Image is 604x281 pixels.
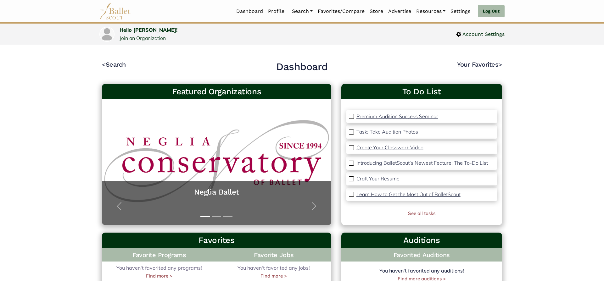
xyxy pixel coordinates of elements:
a: Craft Your Resume [356,175,400,183]
a: Your Favorites> [457,61,502,68]
h3: Auditions [346,235,497,246]
p: Learn How to Get the Most Out of BalletScout [356,191,461,197]
h4: Favorite Programs [102,248,216,262]
a: To Do List [346,86,497,97]
a: Join an Organization [120,35,166,41]
span: Account Settings [461,30,505,38]
a: Hello [PERSON_NAME]! [120,27,177,33]
img: profile picture [100,27,114,41]
a: Dashboard [234,5,266,18]
a: Learn How to Get the Most Out of BalletScout [356,190,461,199]
a: Store [367,5,386,18]
code: > [498,60,502,68]
a: Premium Audition Success Seminar [356,113,438,121]
a: Neglia Ballet [108,187,325,197]
a: Introducing BalletScout’s Newest Feature: The To-Do List [356,159,488,167]
p: Introducing BalletScout’s Newest Feature: The To-Do List [356,160,488,166]
p: You haven't favorited any auditions! [341,267,502,275]
button: Slide 1 [200,213,210,220]
h3: Featured Organizations [107,86,326,97]
a: Task: Take Audition Photos [356,128,418,136]
a: See all tasks [408,210,435,216]
h4: Favorited Auditions [346,251,497,259]
a: <Search [102,61,126,68]
p: Premium Audition Success Seminar [356,113,438,119]
h3: Favorites [107,235,326,246]
p: Task: Take Audition Photos [356,129,418,135]
a: Log Out [478,5,505,18]
div: You haven't favorited any programs! [102,264,216,280]
code: < [102,60,106,68]
a: Find more > [146,272,172,280]
button: Slide 3 [223,213,232,220]
p: Craft Your Resume [356,175,400,182]
a: Profile [266,5,287,18]
h4: Favorite Jobs [216,248,331,262]
a: Find more > [260,272,287,280]
button: Slide 2 [212,213,221,220]
h2: Dashboard [276,60,328,74]
a: Account Settings [456,30,505,38]
a: Advertise [386,5,414,18]
a: Settings [448,5,473,18]
a: Create Your Classwork Video [356,144,423,152]
p: Create Your Classwork Video [356,144,423,151]
div: You haven't favorited any jobs! [216,264,331,280]
a: Favorites/Compare [315,5,367,18]
a: Resources [414,5,448,18]
a: Search [289,5,315,18]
